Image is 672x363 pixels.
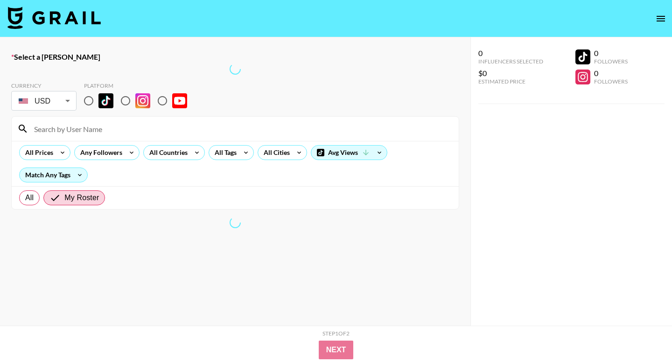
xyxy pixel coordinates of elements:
[75,146,124,160] div: Any Followers
[651,9,670,28] button: open drawer
[20,168,87,182] div: Match Any Tags
[594,58,628,65] div: Followers
[258,146,292,160] div: All Cities
[135,93,150,108] img: Instagram
[229,63,241,75] span: Refreshing lists, bookers, clients, countries, tags, cities, talent, talent, talent...
[229,216,241,229] span: Refreshing lists, bookers, clients, countries, tags, cities, talent, talent, talent...
[144,146,189,160] div: All Countries
[84,82,195,89] div: Platform
[478,58,543,65] div: Influencers Selected
[594,69,628,78] div: 0
[7,7,101,29] img: Grail Talent
[11,82,77,89] div: Currency
[11,52,459,62] label: Select a [PERSON_NAME]
[172,93,187,108] img: YouTube
[64,192,99,203] span: My Roster
[322,330,350,337] div: Step 1 of 2
[209,146,238,160] div: All Tags
[478,78,543,85] div: Estimated Price
[25,192,34,203] span: All
[594,49,628,58] div: 0
[478,69,543,78] div: $0
[13,93,75,109] div: USD
[311,146,387,160] div: Avg Views
[478,49,543,58] div: 0
[28,121,453,136] input: Search by User Name
[98,93,113,108] img: TikTok
[20,146,55,160] div: All Prices
[319,341,354,359] button: Next
[594,78,628,85] div: Followers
